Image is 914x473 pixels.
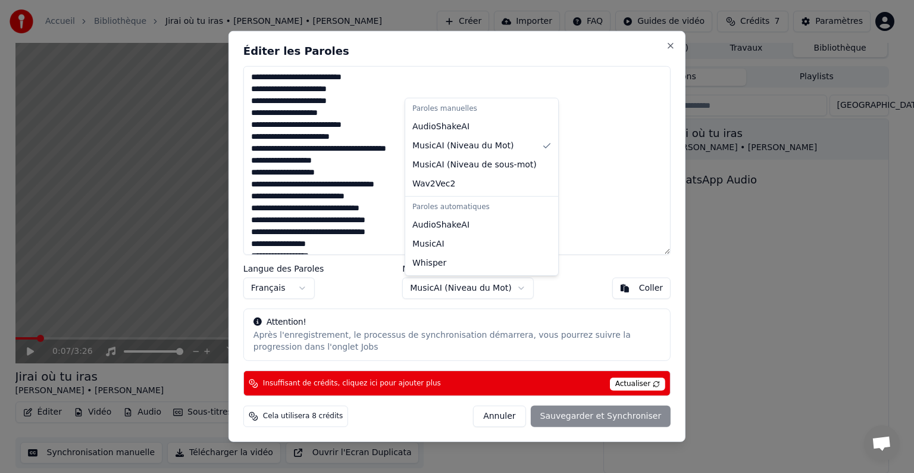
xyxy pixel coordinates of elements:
[412,159,537,171] span: MusicAI ( Niveau de sous-mot )
[412,257,446,269] span: Whisper
[412,140,514,152] span: MusicAI ( Niveau du Mot )
[412,178,455,190] span: Wav2Vec2
[408,101,556,117] div: Paroles manuelles
[412,121,469,133] span: AudioShakeAI
[412,219,469,231] span: AudioShakeAI
[412,238,445,250] span: MusicAI
[408,199,556,216] div: Paroles automatiques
